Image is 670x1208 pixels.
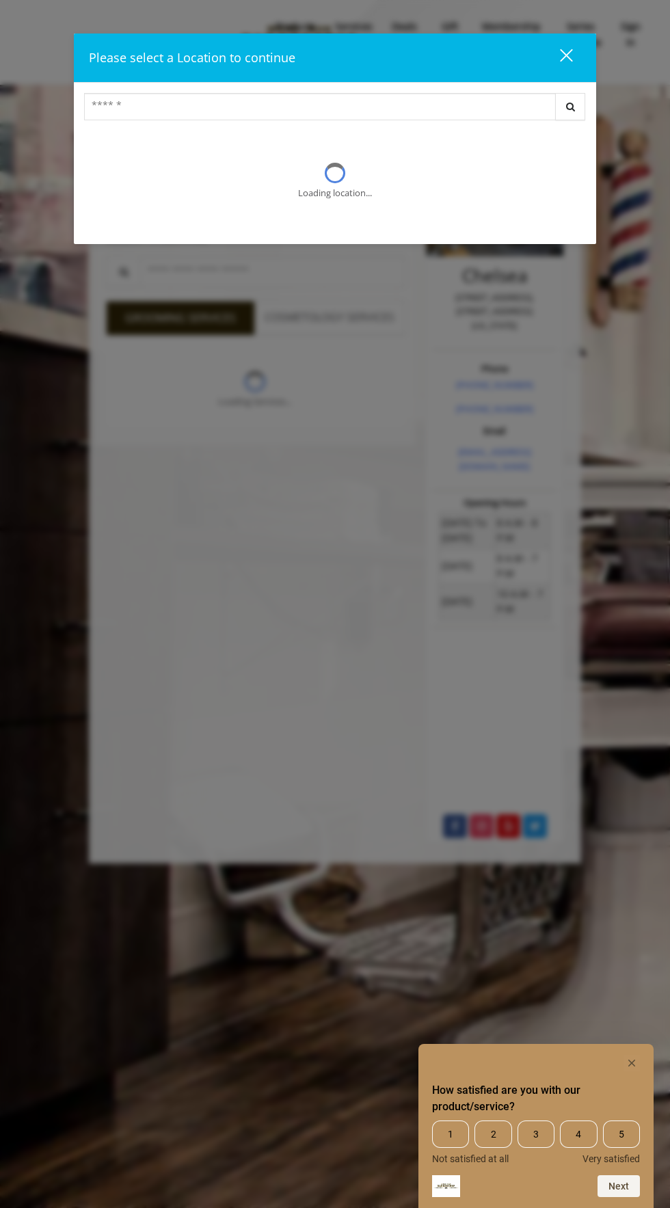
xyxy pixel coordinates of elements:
span: Please select a Location to continue [89,49,295,66]
div: Center Select [84,93,586,127]
div: close dialog [544,48,572,68]
button: close dialog [535,44,581,72]
span: 1 [432,1120,469,1148]
span: 3 [518,1120,554,1148]
input: Search Center [84,93,556,120]
span: Very satisfied [582,1153,640,1164]
button: Next question [598,1175,640,1197]
div: How satisfied are you with our product/service? Select an option from 1 to 5, with 1 being Not sa... [432,1055,640,1197]
button: Hide survey [624,1055,640,1071]
div: Loading location... [298,186,372,200]
span: 5 [603,1120,640,1148]
span: 4 [560,1120,597,1148]
h2: How satisfied are you with our product/service? Select an option from 1 to 5, with 1 being Not sa... [432,1082,640,1115]
span: 2 [474,1120,511,1148]
div: How satisfied are you with our product/service? Select an option from 1 to 5, with 1 being Not sa... [432,1120,640,1164]
span: Not satisfied at all [432,1153,509,1164]
i: Search button [563,102,578,111]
